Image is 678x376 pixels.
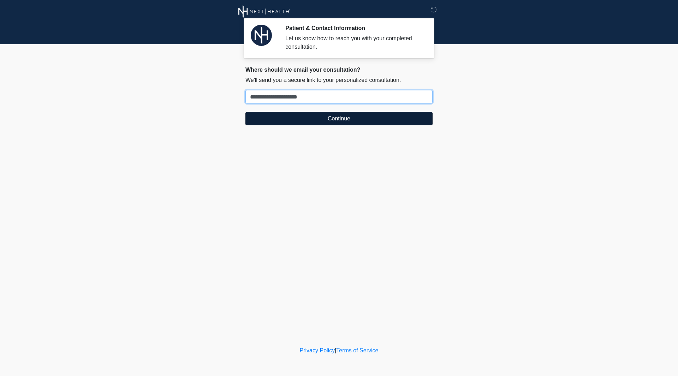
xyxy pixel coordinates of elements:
[285,34,422,51] div: Let us know how to reach you with your completed consultation.
[245,112,433,125] button: Continue
[300,347,335,353] a: Privacy Policy
[238,5,290,18] img: Next Health Wellness Logo
[336,347,378,353] a: Terms of Service
[335,347,336,353] a: |
[285,25,422,31] h2: Patient & Contact Information
[245,66,433,73] h2: Where should we email your consultation?
[245,76,433,84] p: We'll send you a secure link to your personalized consultation.
[251,25,272,46] img: Agent Avatar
